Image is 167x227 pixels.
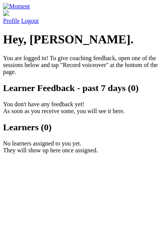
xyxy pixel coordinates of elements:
[3,122,164,133] h2: Learners (0)
[3,83,164,93] h2: Learner Feedback - past 7 days (0)
[3,10,9,16] img: default_avatar-b4e2223d03051bc43aaaccfb402a43260a3f17acc7fafc1603fdf008d6cba3c9.png
[3,3,30,10] img: Moment
[3,101,164,115] p: You don't have any feedback yet! As soon as you receive some, you will see it here.
[3,55,164,75] p: You are logged in! To give coaching feedback, open one of the sessions below and tap "Record voic...
[3,32,164,46] h1: Hey, [PERSON_NAME].
[21,18,39,24] a: Logout
[3,140,164,154] p: No learners assigned to you yet. They will show up here once assigned.
[3,10,164,24] a: Profile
